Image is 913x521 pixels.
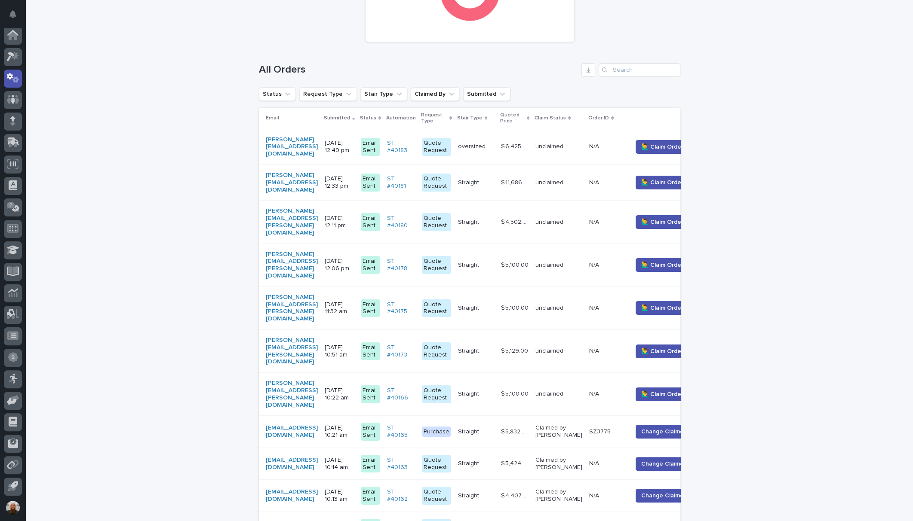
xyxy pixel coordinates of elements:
p: oversized [458,141,487,150]
div: Quote Request [422,174,451,192]
div: Email Sent [361,138,380,156]
a: ST #40166 [387,387,415,402]
div: Quote Request [422,385,451,403]
a: ST #40183 [387,140,415,154]
span: 🙋‍♂️ Claim Order [641,347,683,356]
p: Straight [458,491,481,500]
p: Straight [458,217,481,226]
tr: [PERSON_NAME][EMAIL_ADDRESS][PERSON_NAME][DOMAIN_NAME] [DATE] 11:32 amEmail SentST #40175 Quote R... [259,286,706,329]
p: [DATE] 10:14 am [325,457,354,471]
p: [DATE] 10:22 am [325,387,354,402]
div: Email Sent [361,342,380,360]
div: Email Sent [361,385,380,403]
div: Email Sent [361,256,380,274]
button: Notifications [4,5,22,23]
button: 🙋‍♂️ Claim Order [636,215,689,229]
span: 🙋‍♂️ Claim Order [641,390,683,399]
p: $ 5,129.00 [501,346,530,355]
p: unclaimed [535,179,582,186]
p: Claim Status [535,113,566,123]
p: [DATE] 10:21 am [325,424,354,439]
button: Change Claimer [636,489,692,503]
span: Change Claimer [641,460,686,468]
p: N/A [589,389,601,398]
p: [DATE] 10:51 am [325,344,354,359]
p: [DATE] 11:32 am [325,301,354,316]
p: Submitted [324,113,350,123]
p: N/A [589,141,601,150]
p: [DATE] 10:13 am [325,488,354,503]
p: Order ID [588,113,609,123]
div: Quote Request [422,342,451,360]
p: unclaimed [535,347,582,355]
a: [EMAIL_ADDRESS][DOMAIN_NAME] [266,424,318,439]
p: N/A [589,303,601,312]
p: $ 4,407.00 [501,491,530,500]
input: Search [599,63,680,77]
div: Quote Request [422,256,451,274]
tr: [PERSON_NAME][EMAIL_ADDRESS][DOMAIN_NAME] [DATE] 12:49 pmEmail SentST #40183 Quote Requestoversiz... [259,129,706,165]
span: 🙋‍♂️ Claim Order [641,143,683,151]
p: N/A [589,346,601,355]
div: Purchase [422,427,451,437]
p: Straight [458,389,481,398]
p: Email [266,113,279,123]
div: Quote Request [422,455,451,473]
a: [PERSON_NAME][EMAIL_ADDRESS][PERSON_NAME][DOMAIN_NAME] [266,337,318,366]
button: 🙋‍♂️ Claim Order [636,301,689,315]
p: unclaimed [535,219,582,226]
button: Claimed By [411,87,460,101]
p: [DATE] 12:49 pm [325,140,354,154]
div: Quote Request [422,299,451,317]
p: $ 5,424.00 [501,458,530,467]
h1: All Orders [259,64,578,76]
button: Submitted [463,87,510,101]
div: Notifications [11,10,22,24]
p: [DATE] 12:06 pm [325,258,354,272]
p: N/A [589,177,601,186]
span: 🙋‍♂️ Claim Order [641,304,683,312]
p: $ 5,100.00 [501,260,530,269]
p: N/A [589,260,601,269]
button: 🙋‍♂️ Claim Order [636,387,689,401]
tr: [PERSON_NAME][EMAIL_ADDRESS][DOMAIN_NAME] [DATE] 12:33 pmEmail SentST #40181 Quote RequestStraigh... [259,165,706,200]
button: Change Claimer [636,425,692,439]
p: Quoted Price [500,110,525,126]
p: Claimed by [PERSON_NAME] [535,488,582,503]
p: N/A [589,217,601,226]
p: unclaimed [535,305,582,312]
a: [PERSON_NAME][EMAIL_ADDRESS][PERSON_NAME][DOMAIN_NAME] [266,294,318,323]
div: Email Sent [361,423,380,441]
p: Stair Type [457,113,483,123]
a: ST #40173 [387,344,415,359]
button: 🙋‍♂️ Claim Order [636,176,689,189]
a: [PERSON_NAME][EMAIL_ADDRESS][PERSON_NAME][DOMAIN_NAME] [266,251,318,280]
button: 🙋‍♂️ Claim Order [636,258,689,272]
a: [PERSON_NAME][EMAIL_ADDRESS][DOMAIN_NAME] [266,172,318,193]
button: users-avatar [4,499,22,517]
div: Quote Request [422,213,451,231]
div: Email Sent [361,299,380,317]
tr: [PERSON_NAME][EMAIL_ADDRESS][PERSON_NAME][DOMAIN_NAME] [DATE] 12:11 pmEmail SentST #40180 Quote R... [259,201,706,244]
p: $ 11,686.00 [501,177,530,186]
a: [EMAIL_ADDRESS][DOMAIN_NAME] [266,488,318,503]
p: Claimed by [PERSON_NAME] [535,424,582,439]
span: Change Claimer [641,491,686,500]
p: [DATE] 12:33 pm [325,175,354,190]
button: Stair Type [360,87,407,101]
p: unclaimed [535,143,582,150]
a: ST #40163 [387,457,415,471]
p: $ 5,832.00 [501,427,530,436]
tr: [EMAIL_ADDRESS][DOMAIN_NAME] [DATE] 10:14 amEmail SentST #40163 Quote RequestStraightStraight $ 5... [259,448,706,480]
span: 🙋‍♂️ Claim Order [641,218,683,226]
p: Straight [458,427,481,436]
p: N/A [589,491,601,500]
a: ST #40178 [387,258,415,272]
tr: [EMAIL_ADDRESS][DOMAIN_NAME] [DATE] 10:21 amEmail SentST #40165 PurchaseStraightStraight $ 5,832.... [259,416,706,448]
p: N/A [589,458,601,467]
p: SZ3775 [589,427,612,436]
p: Automation [386,113,416,123]
a: ST #40162 [387,488,415,503]
p: Request Type [421,110,447,126]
